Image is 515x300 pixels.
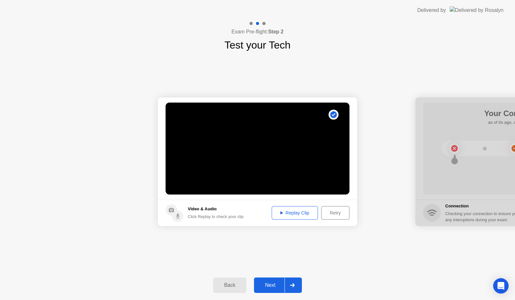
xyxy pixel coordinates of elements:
div: Click Replay to check your clip [188,214,244,220]
div: Delivered by [417,6,446,14]
button: Back [213,277,246,293]
h4: Exam Pre-flight: [231,28,284,36]
h5: Video & Audio [188,206,244,212]
div: Retry [323,210,347,215]
button: Retry [321,206,349,220]
h1: Test your Tech [224,37,291,53]
div: Back [215,282,244,288]
div: Replay Clip [274,210,316,215]
b: Step 2 [268,29,284,34]
button: Replay Clip [272,206,318,220]
button: Next [254,277,302,293]
div: Open Intercom Messenger [493,278,509,294]
img: Delivered by Rosalyn [450,6,503,14]
div: Next [256,282,285,288]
